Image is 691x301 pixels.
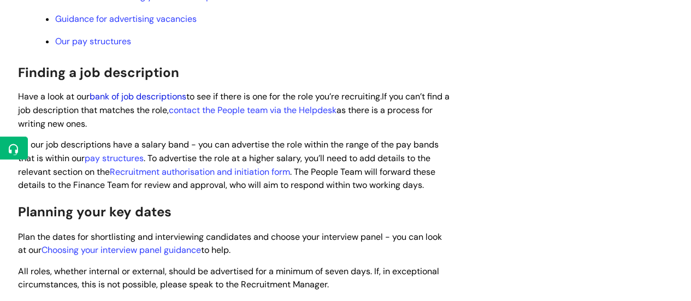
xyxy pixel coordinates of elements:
a: bank of job descriptions [90,91,186,102]
span: All our job descriptions have a salary band - you can advertise the role within the range of the ... [18,139,439,191]
span: Planning your key dates [18,203,172,220]
span: If you can’t find a job description that matches the role, as there is a process for writing new ... [18,91,450,129]
a: Recruitment authorisation and initiation form [110,166,290,178]
a: Guidance for advertising vacancies [55,13,197,25]
a: pay structures [85,152,144,164]
span: Have a look at our to see if there is one for the role you’re recruiting. [18,91,382,102]
a: Choosing your interview panel guidance [42,244,201,256]
span: Finding a job description [18,64,179,81]
a: contact the People team via the Helpdesk [169,104,336,116]
span: Plan the dates for shortlisting and interviewing candidates and choose your interview panel - you... [18,231,442,256]
span: All roles, whether internal or external, should be advertised for a minimum of seven days. If, in... [18,265,439,291]
a: Our pay structures [55,36,131,47]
